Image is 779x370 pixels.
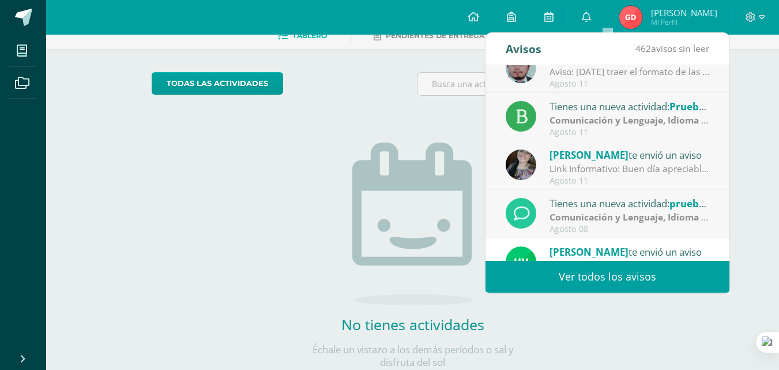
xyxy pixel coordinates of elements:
[669,197,746,210] span: prueba de logro
[550,196,710,211] div: Tienes una nueva actividad:
[292,31,327,40] span: Tablero
[374,27,484,45] a: Pendientes de entrega
[506,246,536,277] img: fd23069c3bd5c8dde97a66a86ce78287.png
[550,245,629,259] span: [PERSON_NAME]
[550,225,710,234] div: Agosto 08
[278,27,327,45] a: Tablero
[669,100,746,113] span: Prueba de logro
[651,7,717,18] span: [PERSON_NAME]
[352,143,473,305] img: no_activities.png
[550,176,710,186] div: Agosto 11
[651,17,717,27] span: Mi Perfil
[619,6,642,29] img: cd20483051bed57b799a0ac89734fc46.png
[550,114,710,127] div: | Prueba de Logro
[550,114,736,126] strong: Comunicación y Lenguaje, Idioma Español
[550,147,710,162] div: te envió un aviso
[550,128,710,137] div: Agosto 11
[506,33,541,65] div: Avisos
[152,72,283,95] a: todas las Actividades
[550,148,629,162] span: [PERSON_NAME]
[486,261,729,293] a: Ver todos los avisos
[298,343,528,369] p: Échale un vistazo a los demás períodos o sal y disfruta del sol
[550,65,710,79] div: Aviso: Mañana traer el formato de las Grecas terminaremos en clase
[550,79,710,89] div: Agosto 11
[550,211,777,223] strong: Comunicación y Lenguaje, Idioma Extranjero Inglés
[417,73,673,95] input: Busca una actividad próxima aquí...
[635,42,651,55] span: 462
[550,259,710,272] div: Guía 1: Buen día Jóvenes y señoritas que San Juan Bosco Y María Auxiliadora les Bendigan. Por med...
[386,31,484,40] span: Pendientes de entrega
[550,162,710,175] div: Link Informativo: Buen día apreciables estudiantes, es un gusto dirigirme a ustedes en este inici...
[550,244,710,259] div: te envió un aviso
[550,211,710,224] div: | Prueba de Logro
[506,150,536,180] img: 8322e32a4062cfa8b237c59eedf4f548.png
[635,42,709,55] span: avisos sin leer
[550,99,710,114] div: Tienes una nueva actividad:
[506,53,536,83] img: 5fac68162d5e1b6fbd390a6ac50e103d.png
[298,315,528,334] h2: No tienes actividades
